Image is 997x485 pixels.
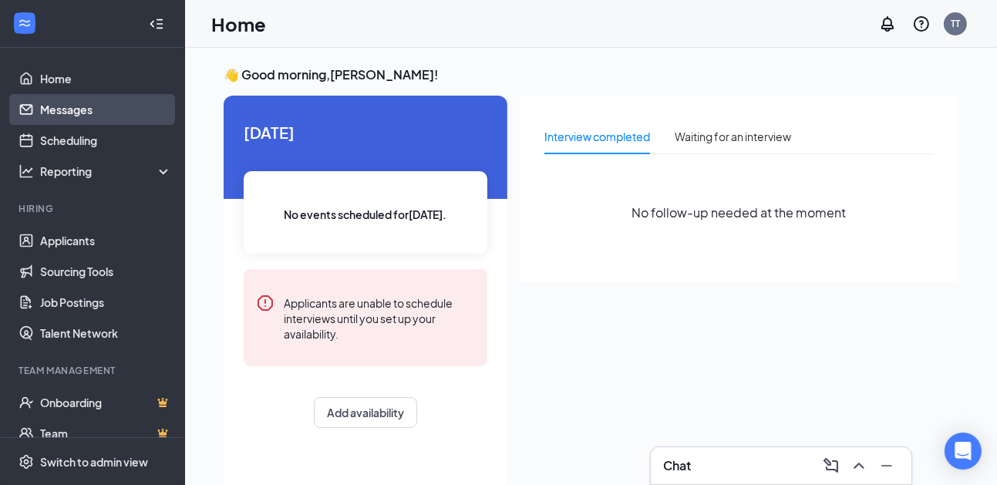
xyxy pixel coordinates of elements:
[40,63,172,94] a: Home
[314,397,417,428] button: Add availability
[17,15,32,31] svg: WorkstreamLogo
[878,15,897,33] svg: Notifications
[256,294,275,312] svg: Error
[951,17,960,30] div: TT
[850,456,868,475] svg: ChevronUp
[877,456,896,475] svg: Minimize
[19,202,169,215] div: Hiring
[632,203,847,222] span: No follow-up needed at the moment
[224,66,958,83] h3: 👋 Good morning, [PERSON_NAME] !
[544,128,650,145] div: Interview completed
[40,387,172,418] a: OnboardingCrown
[675,128,791,145] div: Waiting for an interview
[874,453,899,478] button: Minimize
[40,94,172,125] a: Messages
[244,120,487,144] span: [DATE]
[19,454,34,470] svg: Settings
[40,125,172,156] a: Scheduling
[40,163,173,179] div: Reporting
[912,15,931,33] svg: QuestionInfo
[945,433,982,470] div: Open Intercom Messenger
[819,453,844,478] button: ComposeMessage
[847,453,871,478] button: ChevronUp
[663,457,691,474] h3: Chat
[284,294,475,342] div: Applicants are unable to schedule interviews until you set up your availability.
[40,318,172,349] a: Talent Network
[149,16,164,32] svg: Collapse
[40,287,172,318] a: Job Postings
[40,256,172,287] a: Sourcing Tools
[40,454,148,470] div: Switch to admin view
[19,163,34,179] svg: Analysis
[822,456,840,475] svg: ComposeMessage
[19,364,169,377] div: Team Management
[285,206,447,223] span: No events scheduled for [DATE] .
[40,225,172,256] a: Applicants
[211,11,266,37] h1: Home
[40,418,172,449] a: TeamCrown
